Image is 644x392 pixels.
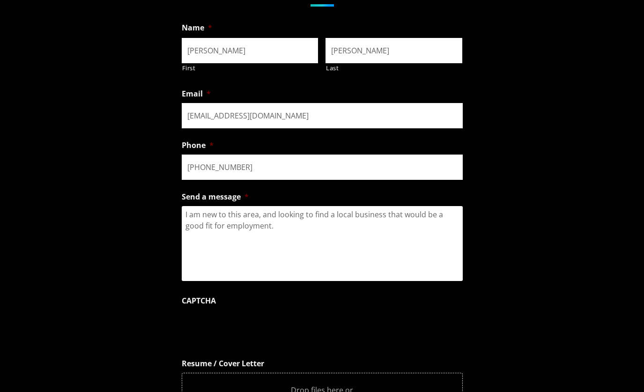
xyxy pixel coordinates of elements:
[182,89,211,99] label: Email
[182,359,264,369] label: Resume / Cover Letter
[182,310,324,347] iframe: reCAPTCHA
[182,141,214,150] label: Phone
[182,23,212,33] label: Name
[597,347,644,392] iframe: Chat Widget
[326,64,462,73] label: Last
[182,192,249,202] label: Send a message
[182,296,216,306] label: CAPTCHA
[182,64,318,73] label: First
